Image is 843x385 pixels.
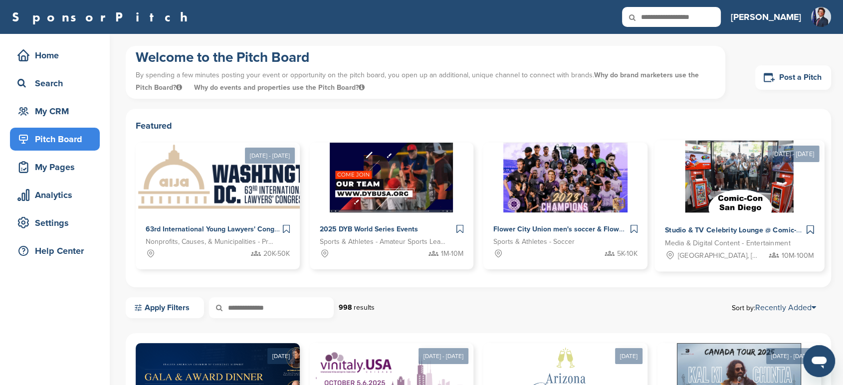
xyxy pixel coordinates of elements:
img: Sponsorpitch & [503,143,628,212]
img: 456091337 3888871618063310 4174412851887220271 n [811,7,831,27]
a: Apply Filters [126,297,204,318]
h3: [PERSON_NAME] [731,10,801,24]
div: [DATE] [615,348,642,364]
span: 5K-10K [617,248,637,259]
a: Recently Added [755,303,816,313]
iframe: Button to launch messaging window [803,345,835,377]
span: 20K-50K [263,248,290,259]
a: Home [10,44,100,67]
div: Settings [15,214,100,232]
a: Sponsorpitch & 2025 DYB World Series Events Sports & Athletes - Amateur Sports Leagues 1M-10M [310,143,474,269]
div: Home [15,46,100,64]
span: Flower City Union men's soccer & Flower City 1872 women's soccer [493,225,711,233]
span: 2025 DYB World Series Events [320,225,418,233]
span: results [354,303,375,312]
h1: Welcome to the Pitch Board [136,48,715,66]
div: Help Center [15,242,100,260]
span: Media & Digital Content - Entertainment [664,238,790,249]
p: By spending a few minutes posting your event or opportunity on the pitch board, you open up an ad... [136,66,715,96]
img: Sponsorpitch & [330,143,453,212]
div: [DATE] - [DATE] [245,148,295,164]
div: [DATE] - [DATE] [766,348,816,364]
span: Sports & Athletes - Amateur Sports Leagues [320,236,449,247]
a: Sponsorpitch & Flower City Union men's soccer & Flower City 1872 women's soccer Sports & Athletes... [483,143,647,269]
a: Analytics [10,184,100,206]
a: My CRM [10,100,100,123]
a: [PERSON_NAME] [731,6,801,28]
div: [DATE] [267,348,295,364]
a: SponsorPitch [12,10,194,23]
span: Why do events and properties use the Pitch Board? [194,83,365,92]
span: Sort by: [732,304,816,312]
span: 63rd International Young Lawyers' Congress [146,225,288,233]
a: [DATE] - [DATE] Sponsorpitch & Studio & TV Celebrity Lounge @ Comic-Con [GEOGRAPHIC_DATA]. Over 3... [654,124,824,272]
a: Search [10,72,100,95]
div: Pitch Board [15,130,100,148]
span: Nonprofits, Causes, & Municipalities - Professional Development [146,236,275,247]
img: Sponsorpitch & [685,141,794,213]
div: [DATE] - [DATE] [419,348,468,364]
span: 10M-100M [781,250,814,261]
a: Settings [10,211,100,234]
a: Help Center [10,239,100,262]
a: Pitch Board [10,128,100,151]
div: Analytics [15,186,100,204]
div: [DATE] - [DATE] [767,146,819,162]
div: Search [15,74,100,92]
span: 1M-10M [441,248,463,259]
a: [DATE] - [DATE] Sponsorpitch & 63rd International Young Lawyers' Congress Nonprofits, Causes, & M... [136,127,300,269]
strong: 998 [339,303,352,312]
span: [GEOGRAPHIC_DATA], [GEOGRAPHIC_DATA] [677,250,761,261]
div: My CRM [15,102,100,120]
h2: Featured [136,119,821,133]
a: My Pages [10,156,100,179]
div: My Pages [15,158,100,176]
span: Sports & Athletes - Soccer [493,236,575,247]
a: Post a Pitch [755,65,831,90]
img: Sponsorpitch & [136,143,334,212]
